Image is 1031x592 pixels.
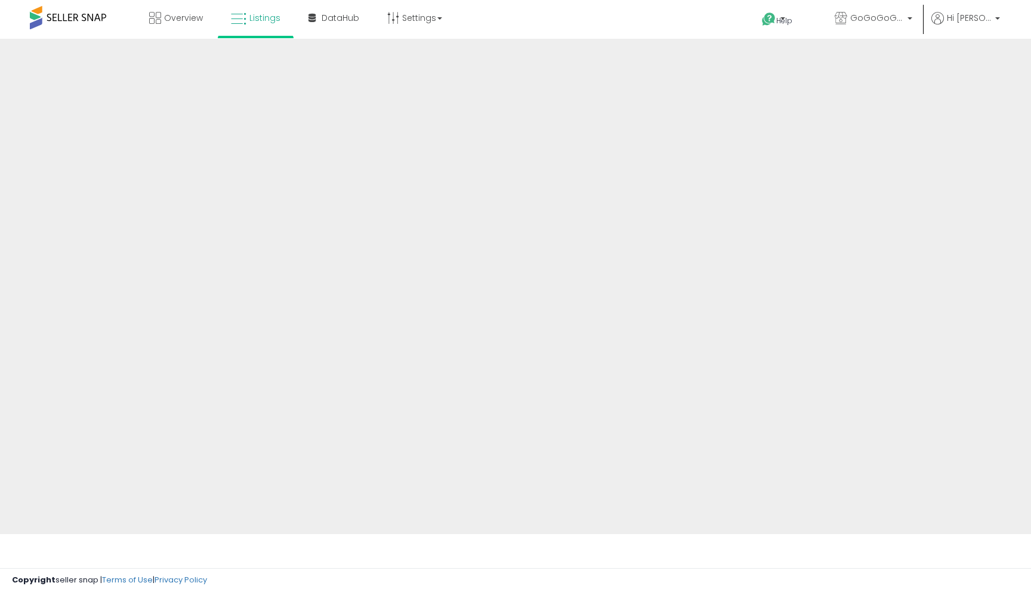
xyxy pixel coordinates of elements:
[761,12,776,27] i: Get Help
[947,12,992,24] span: Hi [PERSON_NAME]
[850,12,904,24] span: GoGoGoGoneLLC
[752,3,816,39] a: Help
[322,12,359,24] span: DataHub
[931,12,1000,39] a: Hi [PERSON_NAME]
[776,16,792,26] span: Help
[164,12,203,24] span: Overview
[249,12,280,24] span: Listings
